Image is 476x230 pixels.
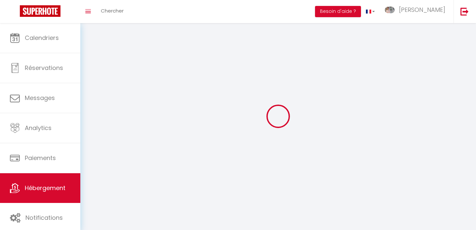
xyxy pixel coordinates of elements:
[25,124,52,132] span: Analytics
[460,7,469,16] img: logout
[20,5,60,17] img: Super Booking
[25,34,59,42] span: Calendriers
[101,7,124,14] span: Chercher
[25,64,63,72] span: Réservations
[385,7,395,13] img: ...
[25,184,65,192] span: Hébergement
[25,154,56,162] span: Paiements
[25,214,63,222] span: Notifications
[25,94,55,102] span: Messages
[399,6,445,14] span: [PERSON_NAME]
[5,3,25,22] button: Ouvrir le widget de chat LiveChat
[315,6,361,17] button: Besoin d'aide ?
